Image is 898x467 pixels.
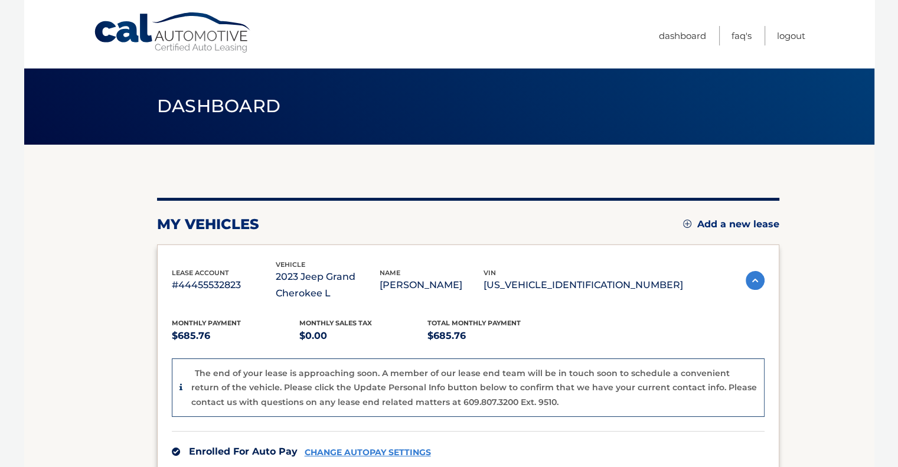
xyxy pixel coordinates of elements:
a: CHANGE AUTOPAY SETTINGS [305,448,431,458]
span: name [380,269,400,277]
a: Add a new lease [683,218,779,230]
a: Dashboard [659,26,706,45]
p: #44455532823 [172,277,276,293]
span: lease account [172,269,229,277]
p: 2023 Jeep Grand Cherokee L [276,269,380,302]
img: add.svg [683,220,691,228]
h2: my vehicles [157,215,259,233]
a: Cal Automotive [93,12,253,54]
span: vehicle [276,260,305,269]
p: $0.00 [299,328,427,344]
span: Monthly sales Tax [299,319,372,327]
span: Enrolled For Auto Pay [189,446,298,457]
p: [US_VEHICLE_IDENTIFICATION_NUMBER] [484,277,683,293]
p: The end of your lease is approaching soon. A member of our lease end team will be in touch soon t... [191,368,757,407]
p: $685.76 [427,328,556,344]
p: [PERSON_NAME] [380,277,484,293]
span: vin [484,269,496,277]
p: $685.76 [172,328,300,344]
a: Logout [777,26,805,45]
span: Total Monthly Payment [427,319,521,327]
span: Dashboard [157,95,281,117]
span: Monthly Payment [172,319,241,327]
a: FAQ's [732,26,752,45]
img: check.svg [172,448,180,456]
img: accordion-active.svg [746,271,765,290]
